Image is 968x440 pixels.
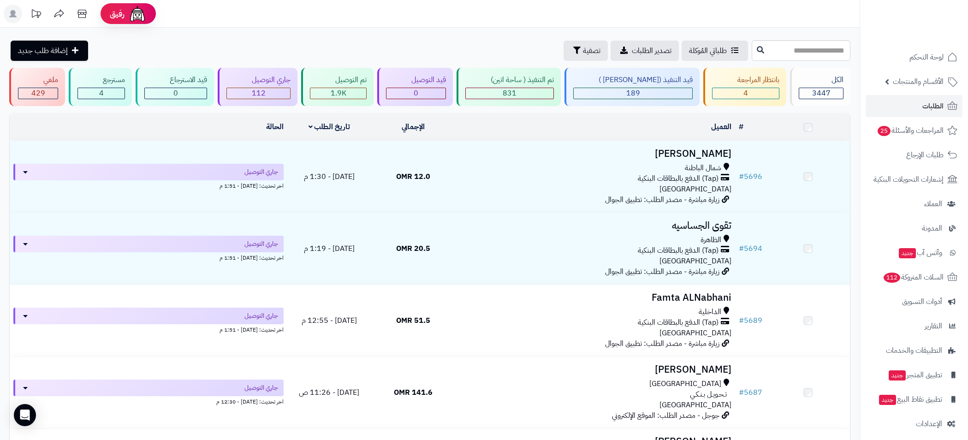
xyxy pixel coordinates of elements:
[375,68,455,106] a: قيد التوصيل 0
[299,387,359,398] span: [DATE] - 11:26 ص
[788,68,852,106] a: الكل3447
[466,88,553,99] div: 831
[244,383,278,392] span: جاري التوصيل
[905,26,959,45] img: logo-2.png
[877,124,944,137] span: المراجعات والأسئلة
[659,256,731,267] span: [GEOGRAPHIC_DATA]
[899,248,916,258] span: جديد
[216,68,299,106] a: جاري التوصيل 112
[244,239,278,249] span: جاري التوصيل
[227,88,290,99] div: 112
[396,171,430,182] span: 12.0 OMR
[226,75,291,85] div: جاري التوصيل
[739,171,744,182] span: #
[866,339,962,362] a: التطبيقات والخدمات
[711,121,731,132] a: العميل
[13,252,284,262] div: اخر تحديث: [DATE] - 1:51 م
[916,417,942,430] span: الإعدادات
[503,88,517,99] span: 831
[13,180,284,190] div: اخر تحديث: [DATE] - 1:51 م
[922,222,942,235] span: المدونة
[144,75,207,85] div: قيد الاسترجاع
[866,46,962,68] a: لوحة التحكم
[13,396,284,406] div: اخر تحديث: [DATE] - 12:30 م
[252,88,266,99] span: 112
[564,41,608,61] button: تصفية
[574,88,692,99] div: 189
[304,171,355,182] span: [DATE] - 1:30 م
[13,324,284,334] div: اخر تحديث: [DATE] - 1:51 م
[689,45,727,56] span: طلباتي المُوكلة
[632,45,671,56] span: تصدير الطلبات
[739,387,762,398] a: #5687
[909,51,944,64] span: لوحة التحكم
[266,121,284,132] a: الحالة
[331,88,346,99] span: 1.9K
[866,364,962,386] a: تطبيق المتجرجديد
[386,88,445,99] div: 0
[18,75,58,85] div: ملغي
[7,68,67,106] a: ملغي 429
[922,100,944,113] span: الطلبات
[459,292,731,303] h3: Famta ALNabhani
[883,271,944,284] span: السلات المتروكة
[699,307,721,317] span: الداخلية
[244,311,278,321] span: جاري التوصيل
[563,68,701,106] a: قيد التنفيذ ([PERSON_NAME] ) 189
[659,327,731,339] span: [GEOGRAPHIC_DATA]
[465,75,554,85] div: تم التنفيذ ( ساحة اتين)
[145,88,207,99] div: 0
[884,273,900,283] span: 112
[173,88,178,99] span: 0
[701,68,788,106] a: بانتظار المراجعة 4
[396,315,430,326] span: 51.5 OMR
[866,315,962,337] a: التقارير
[573,75,693,85] div: قيد التنفيذ ([PERSON_NAME] )
[659,399,731,410] span: [GEOGRAPHIC_DATA]
[459,364,731,375] h3: [PERSON_NAME]
[812,88,831,99] span: 3447
[739,121,743,132] a: #
[866,95,962,117] a: الطلبات
[14,404,36,426] div: Open Intercom Messenger
[866,193,962,215] a: العملاء
[739,171,762,182] a: #5696
[739,243,762,254] a: #5694
[605,338,719,349] span: زيارة مباشرة - مصدر الطلب: تطبيق الجوال
[78,88,125,99] div: 4
[659,184,731,195] span: [GEOGRAPHIC_DATA]
[682,41,748,61] a: طلباتي المُوكلة
[396,243,430,254] span: 20.5 OMR
[866,144,962,166] a: طلبات الإرجاع
[739,387,744,398] span: #
[77,75,125,85] div: مسترجع
[304,243,355,254] span: [DATE] - 1:19 م
[302,315,357,326] span: [DATE] - 12:55 م
[878,393,942,406] span: تطبيق نقاط البيع
[626,88,640,99] span: 189
[866,388,962,410] a: تطبيق نقاط البيعجديد
[866,413,962,435] a: الإعدادات
[128,5,147,23] img: ai-face.png
[924,197,942,210] span: العملاء
[459,220,731,231] h3: تقوى الجساسيه
[310,75,367,85] div: تم التوصيل
[18,45,68,56] span: إضافة طلب جديد
[893,75,944,88] span: الأقسام والمنتجات
[299,68,375,106] a: تم التوصيل 1.9K
[99,88,104,99] span: 4
[638,245,719,256] span: (Tap) الدفع بالبطاقات البنكية
[310,88,366,99] div: 1878
[866,119,962,142] a: المراجعات والأسئلة25
[866,266,962,288] a: السلات المتروكة112
[110,8,125,19] span: رفيق
[605,194,719,205] span: زيارة مباشرة - مصدر الطلب: تطبيق الجوال
[866,168,962,190] a: إشعارات التحويلات البنكية
[886,344,942,357] span: التطبيقات والخدمات
[712,75,779,85] div: بانتظار المراجعة
[459,149,731,159] h3: [PERSON_NAME]
[414,88,418,99] span: 0
[649,379,721,389] span: [GEOGRAPHIC_DATA]
[888,369,942,381] span: تطبيق المتجر
[11,41,88,61] a: إضافة طلب جديد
